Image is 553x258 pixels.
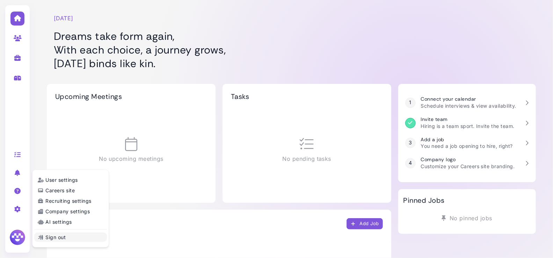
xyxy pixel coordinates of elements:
[34,232,107,242] a: Sign out
[34,196,107,206] a: Recruiting settings
[402,153,532,173] a: 4 Company logo Customize your Careers site branding.
[405,158,416,169] div: 4
[54,29,384,70] h1: Dreams take form again, With each choice, a journey grows, [DATE] binds like kin.
[54,14,73,22] time: [DATE]
[405,98,416,108] div: 1
[402,133,532,153] a: 3 Add a job You need a job opening to hire, right?
[55,92,122,101] h2: Upcoming Meetings
[34,186,107,195] a: Careers site
[402,113,532,133] a: Invite team Hiring is a team sport. Invite the team.
[421,137,513,143] h3: Add a job
[34,217,107,227] a: AI settings
[347,218,383,229] button: Add Job
[403,212,531,225] div: No pinned jobs
[421,122,515,130] p: Hiring is a team sport. Invite the team.
[421,163,515,170] p: Customize your Careers site branding.
[55,108,207,192] div: No upcoming meetings
[350,220,379,228] div: Add Job
[403,196,445,205] h2: Pinned Jobs
[421,96,516,102] h3: Connect your calendar
[9,229,26,246] img: Megan
[421,102,516,109] p: Schedule interviews & view availability.
[402,93,532,113] a: 1 Connect your calendar Schedule interviews & view availability.
[421,116,515,122] h3: Invite team
[34,207,107,216] a: Company settings
[421,157,515,163] h3: Company logo
[231,108,383,192] div: No pending tasks
[34,175,107,185] a: User settings
[421,142,513,150] p: You need a job opening to hire, right?
[231,92,249,101] h2: Tasks
[405,138,416,148] div: 3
